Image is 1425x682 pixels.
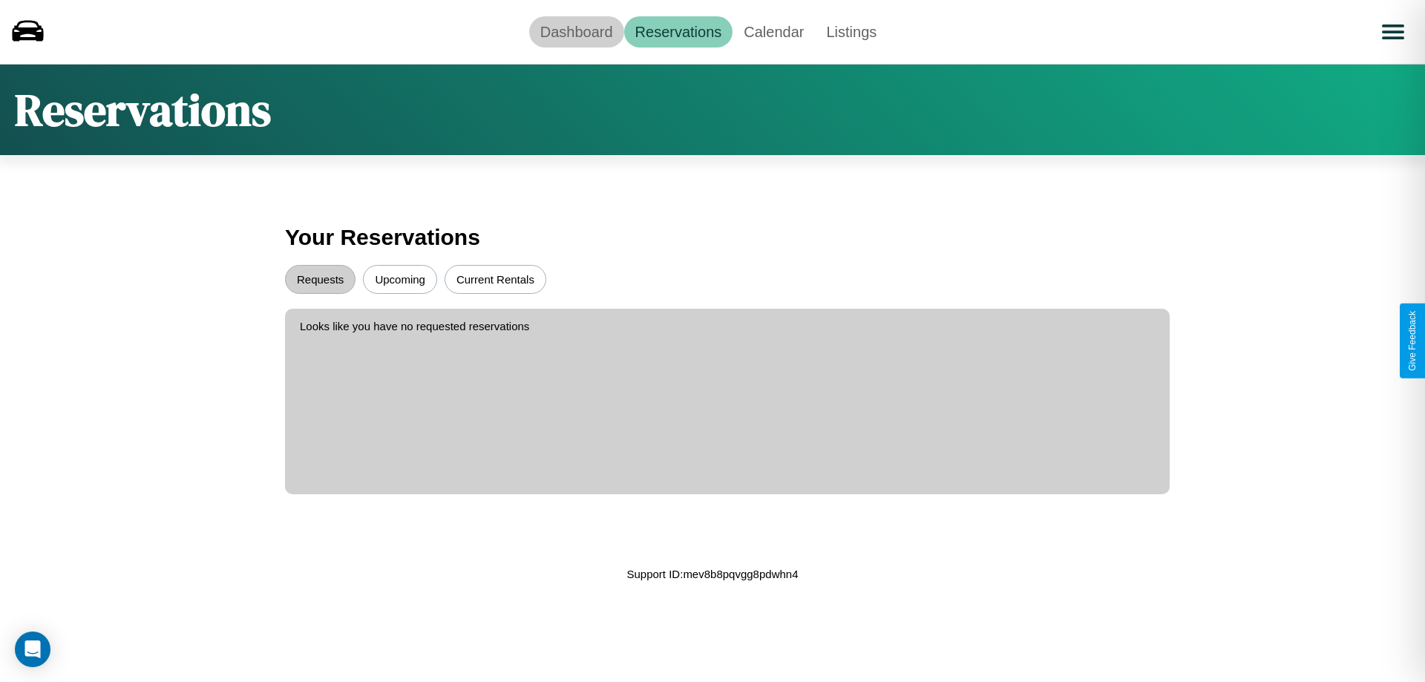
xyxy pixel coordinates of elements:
[285,217,1140,258] h3: Your Reservations
[1372,11,1414,53] button: Open menu
[445,265,546,294] button: Current Rentals
[627,564,799,584] p: Support ID: mev8b8pqvgg8pdwhn4
[15,632,50,667] div: Open Intercom Messenger
[624,16,733,47] a: Reservations
[733,16,815,47] a: Calendar
[15,79,271,140] h1: Reservations
[1407,311,1418,371] div: Give Feedback
[363,265,437,294] button: Upcoming
[285,265,356,294] button: Requests
[529,16,624,47] a: Dashboard
[815,16,888,47] a: Listings
[300,316,1155,336] p: Looks like you have no requested reservations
